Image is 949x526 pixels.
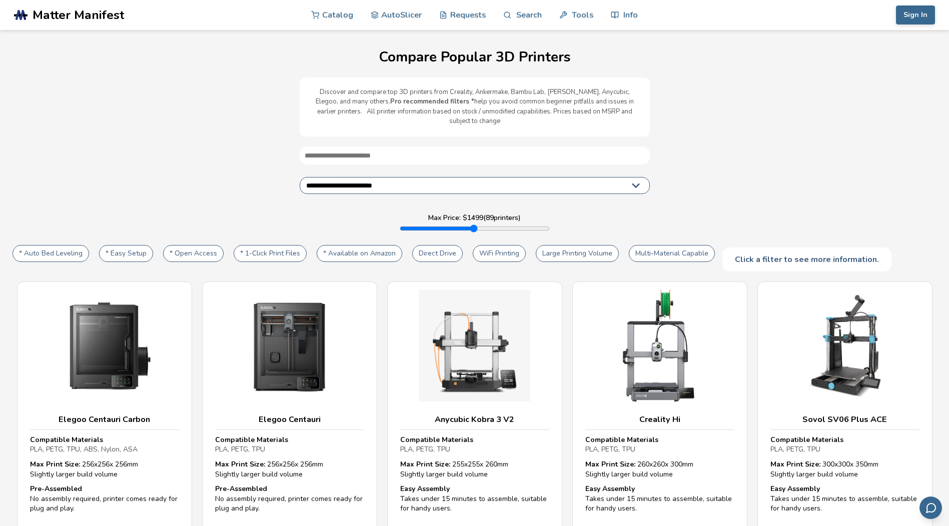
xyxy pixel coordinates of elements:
[234,245,307,262] button: * 1-Click Print Files
[473,245,526,262] button: WiFi Printing
[400,484,450,493] strong: Easy Assembly
[215,414,364,424] h3: Elegoo Centauri
[400,414,549,424] h3: Anycubic Kobra 3 V2
[215,459,364,479] div: 256 x 256 x 256 mm Slightly larger build volume
[390,97,474,106] b: Pro recommended filters *
[317,245,402,262] button: * Available on Amazon
[585,484,734,513] div: Takes under 15 minutes to assemble, suitable for handy users.
[770,459,820,469] strong: Max Print Size:
[629,245,715,262] button: Multi-Material Capable
[919,496,942,519] button: Send feedback via email
[770,459,919,479] div: 300 x 300 x 350 mm Slightly larger build volume
[30,414,179,424] h3: Elegoo Centauri Carbon
[585,459,734,479] div: 260 x 260 x 300 mm Slightly larger build volume
[10,49,939,65] h1: Compare Popular 3D Printers
[896,5,935,24] button: Sign In
[585,414,734,424] h3: Creality Hi
[428,214,521,222] label: Max Price: $ 1499 ( 89 printers)
[163,245,224,262] button: * Open Access
[215,444,265,454] span: PLA, PETG, TPU
[585,435,658,444] strong: Compatible Materials
[722,247,891,271] div: Click a filter to see more information.
[412,245,463,262] button: Direct Drive
[30,484,179,513] div: No assembly required, printer comes ready for plug and play.
[400,484,549,513] div: Takes under 15 minutes to assemble, suitable for handy users.
[30,484,82,493] strong: Pre-Assembled
[215,484,267,493] strong: Pre-Assembled
[585,484,635,493] strong: Easy Assembly
[30,435,103,444] strong: Compatible Materials
[585,444,635,454] span: PLA, PETG, TPU
[99,245,153,262] button: * Easy Setup
[770,414,919,424] h3: Sovol SV06 Plus ACE
[400,435,473,444] strong: Compatible Materials
[30,459,179,479] div: 256 x 256 x 256 mm Slightly larger build volume
[536,245,619,262] button: Large Printing Volume
[400,459,450,469] strong: Max Print Size:
[215,484,364,513] div: No assembly required, printer comes ready for plug and play.
[215,459,265,469] strong: Max Print Size:
[770,484,919,513] div: Takes under 15 minutes to assemble, suitable for handy users.
[215,435,288,444] strong: Compatible Materials
[400,459,549,479] div: 255 x 255 x 260 mm Slightly larger build volume
[310,87,640,126] p: Discover and compare top 3D printers from Creality, Ankermake, Bambu Lab, [PERSON_NAME], Anycubic...
[770,484,820,493] strong: Easy Assembly
[400,444,450,454] span: PLA, PETG, TPU
[33,8,124,22] span: Matter Manifest
[585,459,635,469] strong: Max Print Size:
[13,245,89,262] button: * Auto Bed Leveling
[30,444,138,454] span: PLA, PETG, TPU, ABS, Nylon, ASA
[770,435,843,444] strong: Compatible Materials
[770,444,820,454] span: PLA, PETG, TPU
[30,459,80,469] strong: Max Print Size:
